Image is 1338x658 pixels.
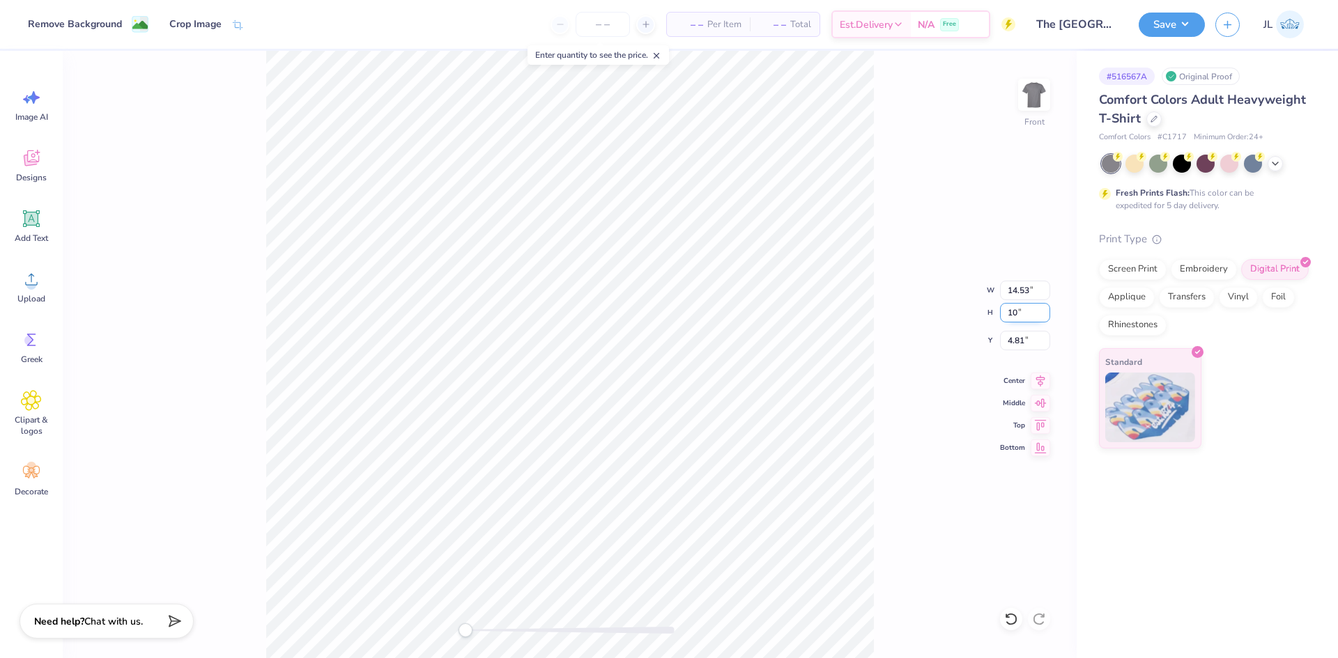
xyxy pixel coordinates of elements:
[1099,315,1167,336] div: Rhinestones
[1171,259,1237,280] div: Embroidery
[675,17,703,32] span: – –
[1262,287,1295,308] div: Foil
[1194,132,1263,143] span: Minimum Order: 24 +
[17,293,45,304] span: Upload
[1162,68,1240,85] div: Original Proof
[16,172,47,183] span: Designs
[943,19,956,29] span: Free
[918,17,935,32] span: N/A
[790,17,811,32] span: Total
[1000,420,1025,431] span: Top
[1276,10,1304,38] img: Jairo Laqui
[1139,13,1205,37] button: Save
[528,45,669,65] div: Enter quantity to see the price.
[15,111,48,123] span: Image AI
[21,354,43,365] span: Greek
[34,615,84,628] strong: Need help?
[1099,68,1155,85] div: # 516567A
[707,17,741,32] span: Per Item
[1116,187,1287,212] div: This color can be expedited for 5 day delivery.
[459,623,472,637] div: Accessibility label
[1159,287,1215,308] div: Transfers
[1105,373,1195,442] img: Standard
[1020,81,1048,109] img: Front
[1116,187,1190,198] strong: Fresh Prints Flash:
[1099,231,1310,247] div: Print Type
[1105,354,1142,369] span: Standard
[1099,259,1167,280] div: Screen Print
[8,414,54,437] span: Clipart & logos
[1024,116,1045,128] div: Front
[1099,91,1306,127] span: Comfort Colors Adult Heavyweight T-Shirt
[1219,287,1258,308] div: Vinyl
[1263,17,1272,33] span: JL
[1257,10,1310,38] a: JL
[1099,132,1151,143] span: Comfort Colors
[169,17,222,31] div: Crop Image
[1000,375,1025,386] span: Center
[1000,442,1025,453] span: Bottom
[15,233,48,244] span: Add Text
[28,17,122,31] div: Remove Background
[758,17,786,32] span: – –
[1000,398,1025,409] span: Middle
[15,486,48,497] span: Decorate
[1099,287,1155,308] div: Applique
[84,615,143,628] span: Chat with us.
[1241,259,1309,280] div: Digital Print
[1026,10,1128,38] input: Untitled Design
[576,12,630,37] input: – –
[1158,132,1187,143] span: # C1717
[840,17,893,32] span: Est. Delivery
